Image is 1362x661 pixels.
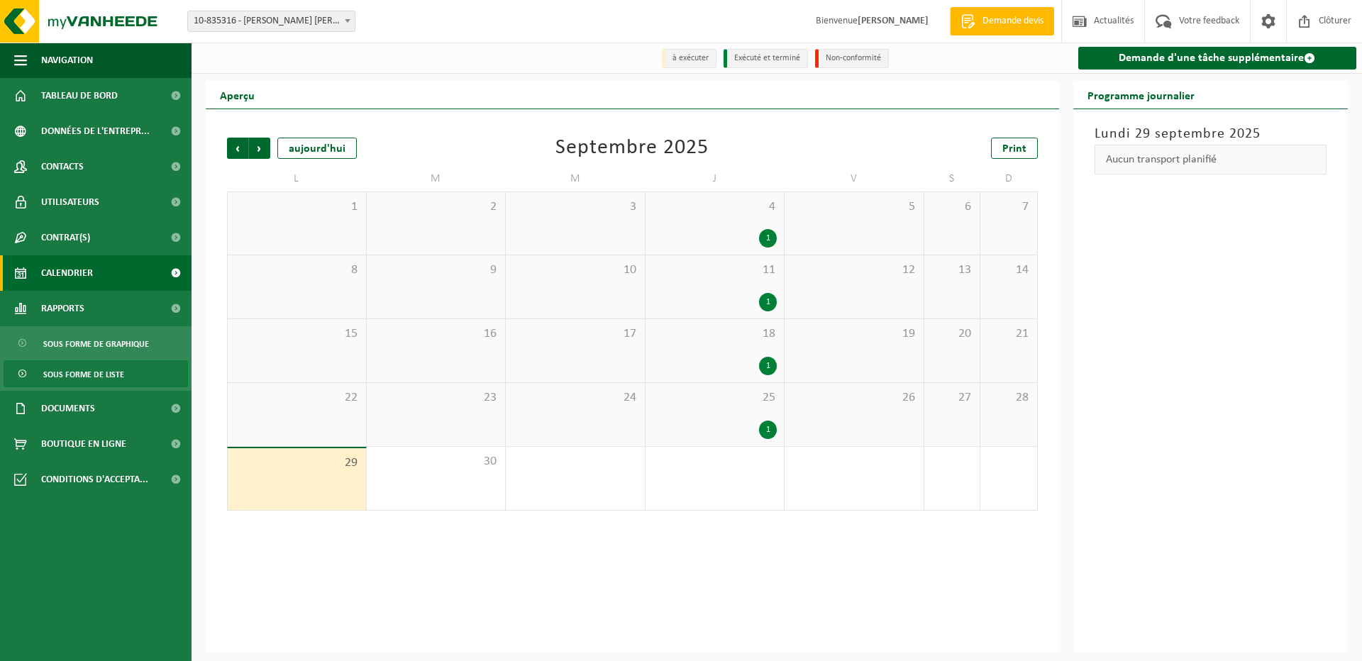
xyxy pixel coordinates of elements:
[235,199,359,215] span: 1
[374,390,499,406] span: 23
[792,326,917,342] span: 19
[41,149,84,184] span: Contacts
[785,166,924,191] td: V
[653,199,777,215] span: 4
[759,421,777,439] div: 1
[987,199,1029,215] span: 7
[858,16,929,26] strong: [PERSON_NAME]
[41,291,84,326] span: Rapports
[987,326,1029,342] span: 21
[1095,145,1327,174] div: Aucun transport planifié
[792,199,917,215] span: 5
[931,326,973,342] span: 20
[931,199,973,215] span: 6
[662,49,716,68] li: à exécuter
[188,11,355,31] span: 10-835316 - LECLERC ATTIN - ATTIN
[235,390,359,406] span: 22
[41,462,148,497] span: Conditions d'accepta...
[513,262,638,278] span: 10
[979,14,1047,28] span: Demande devis
[41,220,90,255] span: Contrat(s)
[950,7,1054,35] a: Demande devis
[277,138,357,159] div: aujourd'hui
[374,326,499,342] span: 16
[653,262,777,278] span: 11
[4,330,188,357] a: Sous forme de graphique
[187,11,355,32] span: 10-835316 - LECLERC ATTIN - ATTIN
[759,357,777,375] div: 1
[249,138,270,159] span: Suivant
[646,166,785,191] td: J
[374,454,499,470] span: 30
[506,166,646,191] td: M
[653,326,777,342] span: 18
[792,390,917,406] span: 26
[815,49,889,68] li: Non-conformité
[4,360,188,387] a: Sous forme de liste
[653,390,777,406] span: 25
[931,390,973,406] span: 27
[41,184,99,220] span: Utilisateurs
[41,255,93,291] span: Calendrier
[227,138,248,159] span: Précédent
[367,166,506,191] td: M
[41,43,93,78] span: Navigation
[513,326,638,342] span: 17
[41,113,150,149] span: Données de l'entrepr...
[43,361,124,388] span: Sous forme de liste
[987,390,1029,406] span: 28
[374,199,499,215] span: 2
[41,78,118,113] span: Tableau de bord
[991,138,1038,159] a: Print
[924,166,981,191] td: S
[931,262,973,278] span: 13
[235,455,359,471] span: 29
[1002,143,1026,155] span: Print
[980,166,1037,191] td: D
[555,138,709,159] div: Septembre 2025
[513,199,638,215] span: 3
[235,262,359,278] span: 8
[235,326,359,342] span: 15
[43,330,149,357] span: Sous forme de graphique
[759,229,777,248] div: 1
[1095,123,1327,145] h3: Lundi 29 septembre 2025
[513,390,638,406] span: 24
[206,81,269,109] h2: Aperçu
[41,391,95,426] span: Documents
[792,262,917,278] span: 12
[724,49,808,68] li: Exécuté et terminé
[987,262,1029,278] span: 14
[1073,81,1209,109] h2: Programme journalier
[1078,47,1357,70] a: Demande d'une tâche supplémentaire
[41,426,126,462] span: Boutique en ligne
[227,166,367,191] td: L
[374,262,499,278] span: 9
[759,293,777,311] div: 1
